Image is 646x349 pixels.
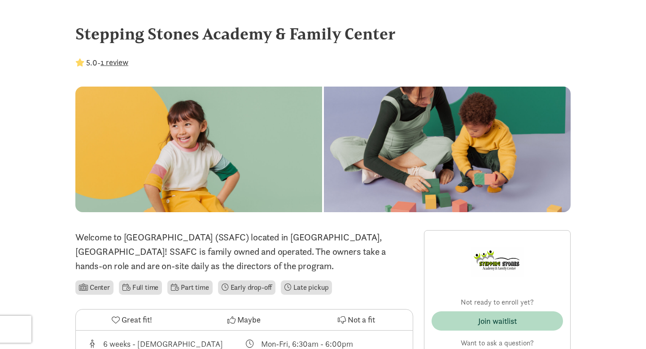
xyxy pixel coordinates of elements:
[432,338,563,349] p: Want to ask a question?
[75,57,128,69] div: -
[281,280,332,295] li: Late pickup
[76,310,188,330] button: Great fit!
[119,280,162,295] li: Full time
[301,310,413,330] button: Not a fit
[75,230,413,273] p: Welcome to [GEOGRAPHIC_DATA] (SSAFC) located in [GEOGRAPHIC_DATA], [GEOGRAPHIC_DATA]! SSAFC is fa...
[432,297,563,308] p: Not ready to enroll yet?
[75,280,113,295] li: Center
[478,315,517,327] div: Join waitlist
[122,314,152,326] span: Great fit!
[75,22,571,46] div: Stepping Stones Academy & Family Center
[471,238,524,286] img: Provider logo
[86,57,97,68] strong: 5.0
[237,314,261,326] span: Maybe
[218,280,276,295] li: Early drop-off
[348,314,375,326] span: Not a fit
[167,280,212,295] li: Part time
[100,56,128,68] button: 1 review
[188,310,300,330] button: Maybe
[432,311,563,331] button: Join waitlist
